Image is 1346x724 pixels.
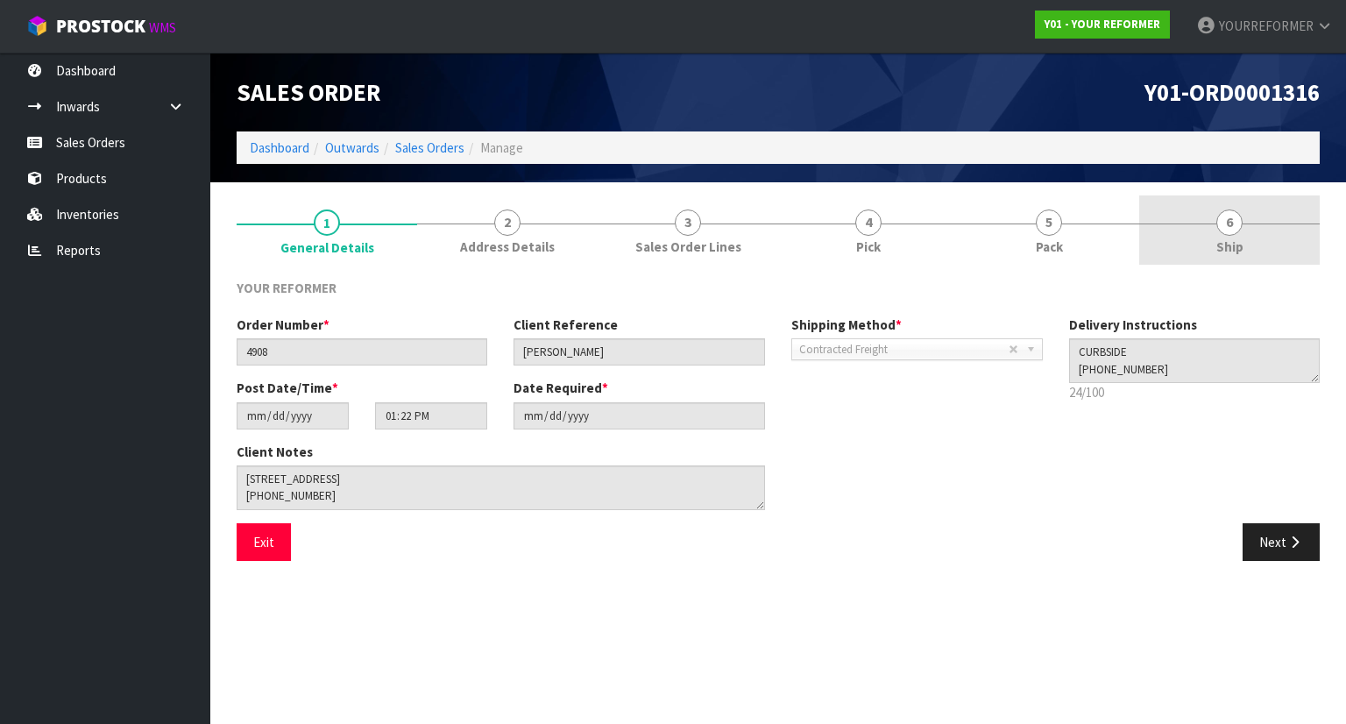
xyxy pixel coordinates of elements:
[237,280,336,296] span: YOUR REFORMER
[237,443,313,461] label: Client Notes
[1036,209,1062,236] span: 5
[1216,209,1243,236] span: 6
[514,338,764,366] input: Client Reference
[635,238,741,256] span: Sales Order Lines
[325,139,379,156] a: Outwards
[1036,238,1063,256] span: Pack
[237,266,1320,574] span: General Details
[460,238,555,256] span: Address Details
[1144,77,1320,107] span: Y01-ORD0001316
[1045,17,1160,32] strong: Y01 - YOUR REFORMER
[26,15,48,37] img: cube-alt.png
[237,523,291,561] button: Exit
[395,139,464,156] a: Sales Orders
[494,209,521,236] span: 2
[675,209,701,236] span: 3
[791,316,902,334] label: Shipping Method
[1069,316,1197,334] label: Delivery Instructions
[799,339,1009,360] span: Contracted Freight
[237,316,329,334] label: Order Number
[855,209,882,236] span: 4
[856,238,881,256] span: Pick
[514,316,618,334] label: Client Reference
[314,209,340,236] span: 1
[1219,18,1314,34] span: YOURREFORMER
[514,379,608,397] label: Date Required
[1216,238,1243,256] span: Ship
[149,19,176,36] small: WMS
[237,379,338,397] label: Post Date/Time
[56,15,145,38] span: ProStock
[250,139,309,156] a: Dashboard
[237,338,487,366] input: Order Number
[237,77,380,107] span: Sales Order
[480,139,523,156] span: Manage
[1069,383,1321,401] p: 24/100
[1243,523,1320,561] button: Next
[280,238,374,257] span: General Details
